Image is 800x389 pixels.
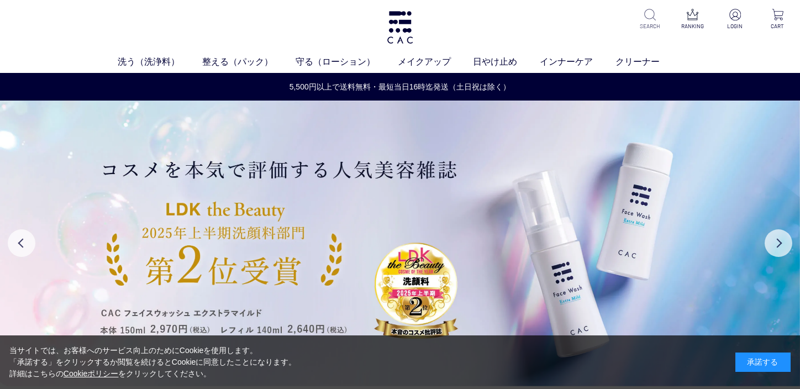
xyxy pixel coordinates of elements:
a: Cookieポリシー [64,369,119,378]
div: 承諾する [735,353,791,372]
div: 当サイトでは、お客様へのサービス向上のためにCookieを使用します。 「承諾する」をクリックするか閲覧を続けるとCookieに同意したことになります。 詳細はこちらの をクリックしてください。 [9,345,297,380]
a: 5,500円以上で送料無料・最短当日16時迄発送（土日祝は除く） [1,81,799,93]
p: SEARCH [636,22,664,30]
p: CART [764,22,791,30]
a: CART [764,9,791,30]
img: logo [386,11,414,44]
a: 洗う（洗浄料） [118,55,202,69]
a: 整える（パック） [202,55,296,69]
button: Previous [8,229,35,257]
a: SEARCH [636,9,664,30]
button: Next [765,229,792,257]
p: LOGIN [722,22,749,30]
a: インナーケア [540,55,615,69]
a: 守る（ローション） [296,55,398,69]
a: RANKING [679,9,706,30]
a: LOGIN [722,9,749,30]
a: 日やけ止め [473,55,540,69]
a: メイクアップ [398,55,473,69]
a: クリーナー [615,55,682,69]
p: RANKING [679,22,706,30]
